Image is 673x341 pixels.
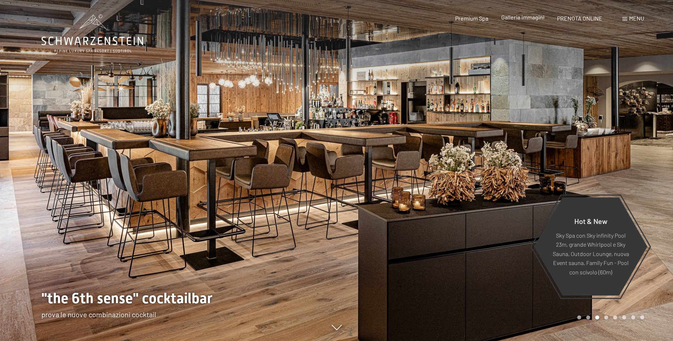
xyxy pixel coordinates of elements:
[613,315,617,319] div: Carousel Page 5
[577,315,581,319] div: Carousel Page 1
[552,230,630,277] p: Sky Spa con Sky infinity Pool 23m, grande Whirlpool e Sky Sauna, Outdoor Lounge, nuova Event saun...
[631,315,635,319] div: Carousel Page 7
[586,315,590,319] div: Carousel Page 2
[622,315,626,319] div: Carousel Page 6
[604,315,608,319] div: Carousel Page 4
[575,315,644,319] div: Carousel Pagination
[534,197,648,296] a: Hot & New Sky Spa con Sky infinity Pool 23m, grande Whirlpool e Sky Sauna, Outdoor Lounge, nuova ...
[640,315,644,319] div: Carousel Page 8
[574,216,607,225] span: Hot & New
[557,15,602,22] a: PRENOTA ONLINE
[455,15,488,22] a: Premium Spa
[595,315,599,319] div: Carousel Page 3 (Current Slide)
[501,14,544,21] a: Galleria immagini
[629,15,644,22] span: Menu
